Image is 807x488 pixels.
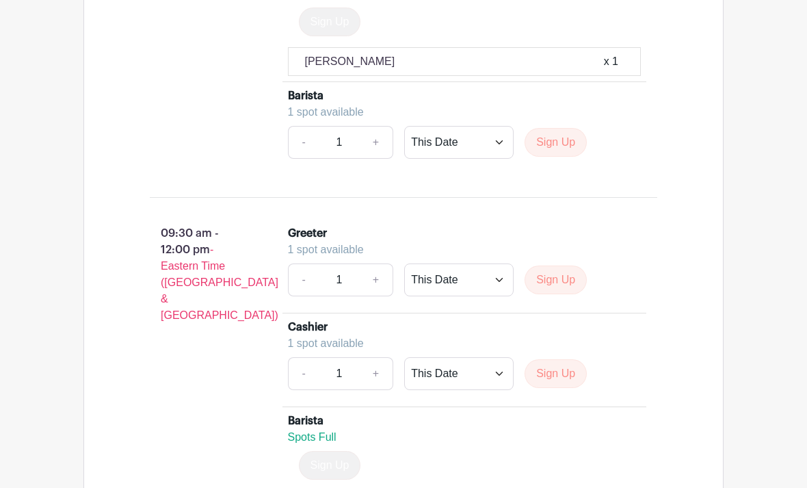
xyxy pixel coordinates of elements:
[288,126,319,159] a: -
[288,225,327,242] div: Greeter
[288,335,631,352] div: 1 spot available
[288,319,328,335] div: Cashier
[288,264,319,296] a: -
[305,53,395,70] p: [PERSON_NAME]
[525,266,587,294] button: Sign Up
[359,357,393,390] a: +
[288,431,336,443] span: Spots Full
[128,220,266,329] p: 09:30 am - 12:00 pm
[525,128,587,157] button: Sign Up
[359,264,393,296] a: +
[525,359,587,388] button: Sign Up
[604,53,618,70] div: x 1
[359,126,393,159] a: +
[161,244,278,321] span: - Eastern Time ([GEOGRAPHIC_DATA] & [GEOGRAPHIC_DATA])
[288,413,323,429] div: Barista
[288,88,323,104] div: Barista
[288,104,631,120] div: 1 spot available
[288,357,319,390] a: -
[288,242,631,258] div: 1 spot available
